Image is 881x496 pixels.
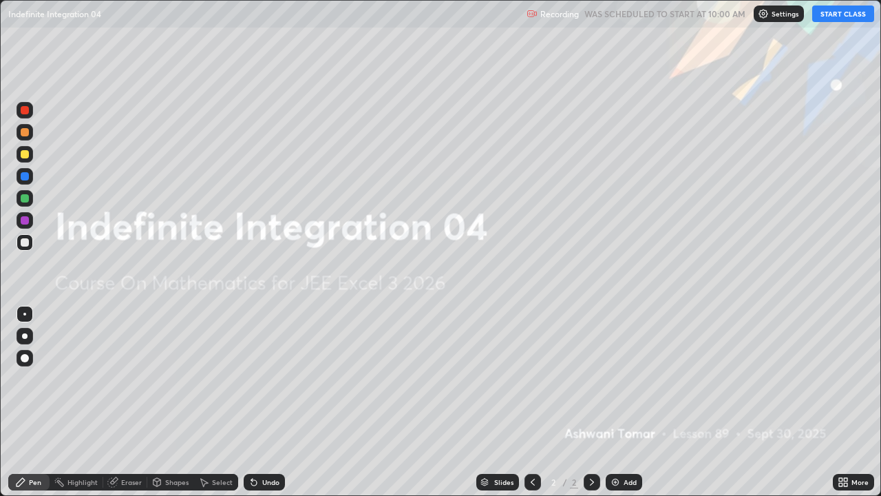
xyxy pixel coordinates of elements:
[494,479,513,486] div: Slides
[67,479,98,486] div: Highlight
[262,479,279,486] div: Undo
[527,8,538,19] img: recording.375f2c34.svg
[546,478,560,486] div: 2
[584,8,745,20] h5: WAS SCHEDULED TO START AT 10:00 AM
[121,479,142,486] div: Eraser
[212,479,233,486] div: Select
[540,9,579,19] p: Recording
[758,8,769,19] img: class-settings-icons
[570,476,578,488] div: 2
[851,479,869,486] div: More
[812,6,874,22] button: START CLASS
[563,478,567,486] div: /
[610,477,621,488] img: add-slide-button
[29,479,41,486] div: Pen
[624,479,637,486] div: Add
[8,8,101,19] p: Indefinite Integration 04
[165,479,189,486] div: Shapes
[772,10,798,17] p: Settings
